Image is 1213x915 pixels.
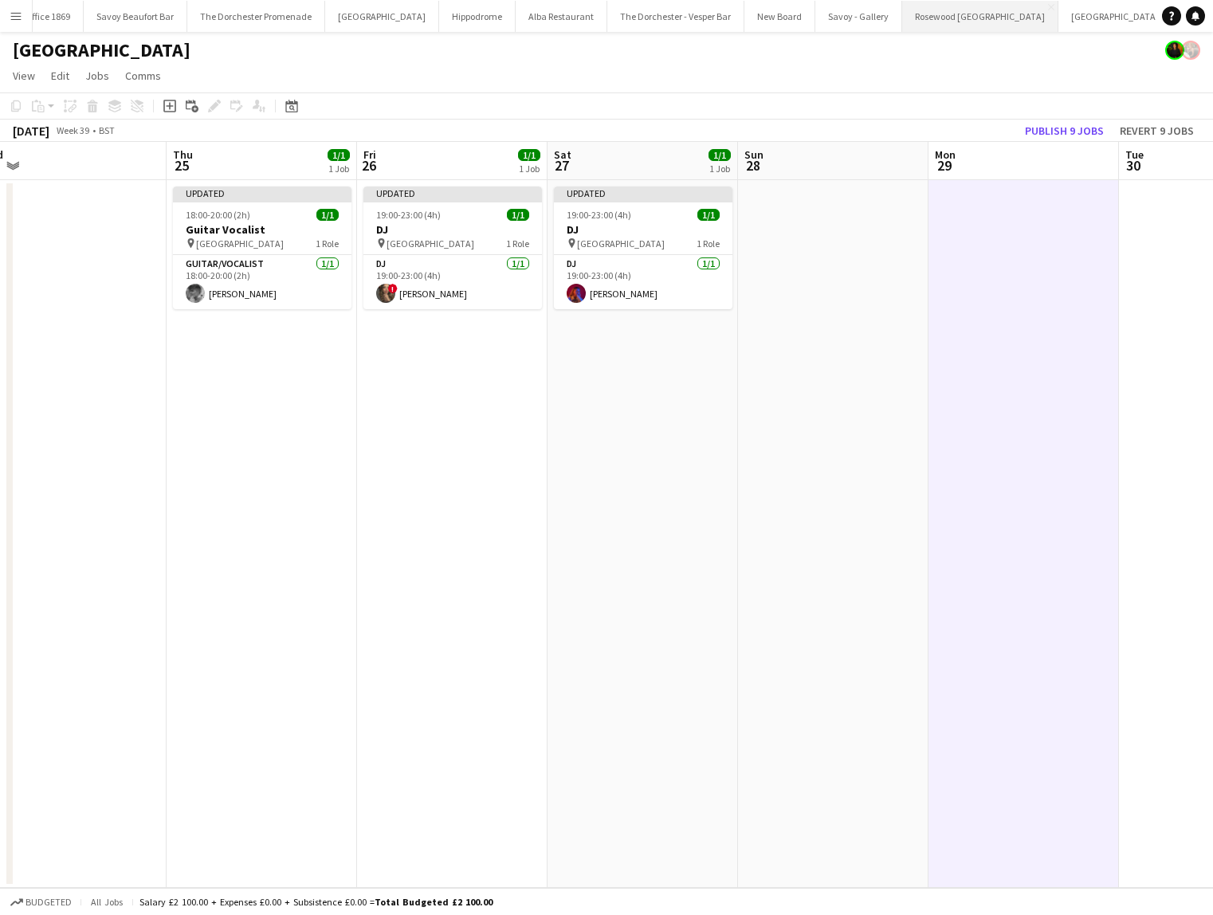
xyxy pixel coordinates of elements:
[316,238,339,249] span: 1 Role
[519,163,540,175] div: 1 Job
[99,124,115,136] div: BST
[709,149,731,161] span: 1/1
[363,222,542,237] h3: DJ
[328,163,349,175] div: 1 Job
[518,149,540,161] span: 1/1
[709,163,730,175] div: 1 Job
[567,209,631,221] span: 19:00-23:00 (4h)
[439,1,516,32] button: Hippodrome
[554,187,732,199] div: Updated
[552,156,571,175] span: 27
[375,896,493,908] span: Total Budgeted £2 100.00
[361,156,376,175] span: 26
[1181,41,1200,60] app-user-avatar: Rosie Skuse
[744,147,764,162] span: Sun
[387,238,474,249] span: [GEOGRAPHIC_DATA]
[13,123,49,139] div: [DATE]
[554,187,732,309] app-job-card: Updated19:00-23:00 (4h)1/1DJ [GEOGRAPHIC_DATA]1 RoleDJ1/119:00-23:00 (4h)[PERSON_NAME]
[902,1,1058,32] button: Rosewood [GEOGRAPHIC_DATA]
[1125,147,1144,162] span: Tue
[935,147,956,162] span: Mon
[173,187,351,199] div: Updated
[554,147,571,162] span: Sat
[196,238,284,249] span: [GEOGRAPHIC_DATA]
[1058,1,1172,32] button: [GEOGRAPHIC_DATA]
[506,238,529,249] span: 1 Role
[554,222,732,237] h3: DJ
[26,897,72,908] span: Budgeted
[388,284,398,293] span: !
[173,187,351,309] app-job-card: Updated18:00-20:00 (2h)1/1Guitar Vocalist [GEOGRAPHIC_DATA]1 RoleGuitar/Vocalist1/118:00-20:00 (2...
[187,1,325,32] button: The Dorchester Promenade
[13,69,35,83] span: View
[577,238,665,249] span: [GEOGRAPHIC_DATA]
[516,1,607,32] button: Alba Restaurant
[186,209,250,221] span: 18:00-20:00 (2h)
[363,187,542,309] app-job-card: Updated19:00-23:00 (4h)1/1DJ [GEOGRAPHIC_DATA]1 RoleDJ1/119:00-23:00 (4h)![PERSON_NAME]
[363,255,542,309] app-card-role: DJ1/119:00-23:00 (4h)![PERSON_NAME]
[85,69,109,83] span: Jobs
[742,156,764,175] span: 28
[1113,120,1200,141] button: Revert 9 jobs
[363,187,542,199] div: Updated
[173,222,351,237] h3: Guitar Vocalist
[84,1,187,32] button: Savoy Beaufort Bar
[744,1,815,32] button: New Board
[1019,120,1110,141] button: Publish 9 jobs
[8,893,74,911] button: Budgeted
[171,156,193,175] span: 25
[6,65,41,86] a: View
[932,156,956,175] span: 29
[13,38,190,62] h1: [GEOGRAPHIC_DATA]
[125,69,161,83] span: Comms
[51,69,69,83] span: Edit
[363,147,376,162] span: Fri
[119,65,167,86] a: Comms
[173,147,193,162] span: Thu
[88,896,126,908] span: All jobs
[697,238,720,249] span: 1 Role
[53,124,92,136] span: Week 39
[1123,156,1144,175] span: 30
[45,65,76,86] a: Edit
[139,896,493,908] div: Salary £2 100.00 + Expenses £0.00 + Subsistence £0.00 =
[173,255,351,309] app-card-role: Guitar/Vocalist1/118:00-20:00 (2h)[PERSON_NAME]
[325,1,439,32] button: [GEOGRAPHIC_DATA]
[1165,41,1184,60] app-user-avatar: Celine Amara
[376,209,441,221] span: 19:00-23:00 (4h)
[79,65,116,86] a: Jobs
[316,209,339,221] span: 1/1
[607,1,744,32] button: The Dorchester - Vesper Bar
[554,255,732,309] app-card-role: DJ1/119:00-23:00 (4h)[PERSON_NAME]
[815,1,902,32] button: Savoy - Gallery
[507,209,529,221] span: 1/1
[328,149,350,161] span: 1/1
[697,209,720,221] span: 1/1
